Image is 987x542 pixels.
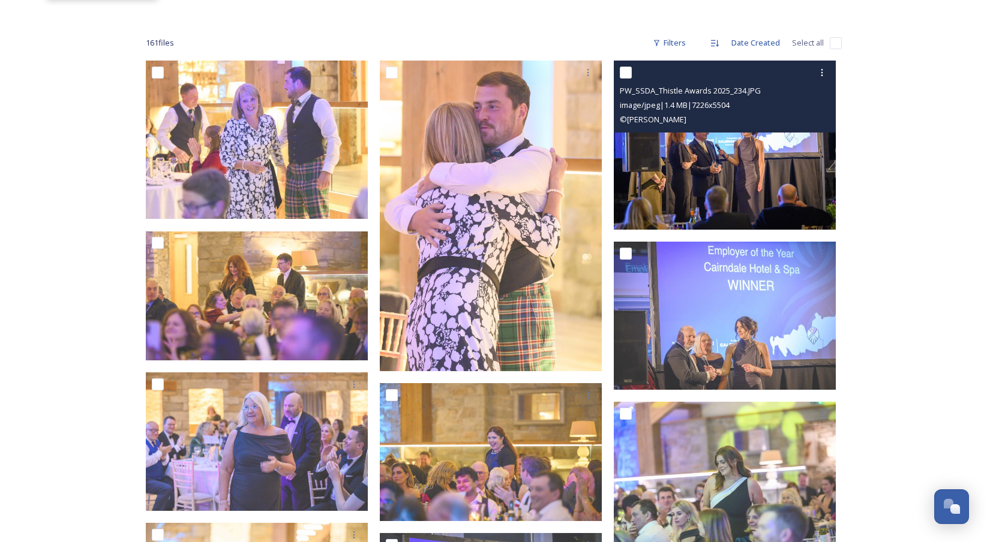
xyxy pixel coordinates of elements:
img: PW_SSDA_Thistle Awards 2025_232.JPG [146,231,368,360]
span: Select all [792,37,824,49]
span: PW_SSDA_Thistle Awards 2025_234.JPG [620,85,761,96]
img: PW_SSDA_Thistle Awards 2025_234.JPG [614,61,836,230]
span: 161 file s [146,37,174,49]
div: Date Created [725,31,786,55]
span: © [PERSON_NAME] [620,114,686,125]
img: PW_SSDA_Thistle Awards 2025_231.JPG [380,383,602,520]
img: PW_SSDA_Thistle Awards 2025_235.JPG [380,61,602,371]
img: PW_SSDA_Thistle Awards 2025_229.JPG [146,372,368,511]
span: image/jpeg | 1.4 MB | 7226 x 5504 [620,100,730,110]
img: PW_SSDA_Thistle Awards 2025_230.JPG [614,242,836,390]
img: PW_SSDA_Thistle Awards 2025_236.JPG [146,61,368,219]
div: Filters [647,31,692,55]
button: Open Chat [934,489,969,524]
